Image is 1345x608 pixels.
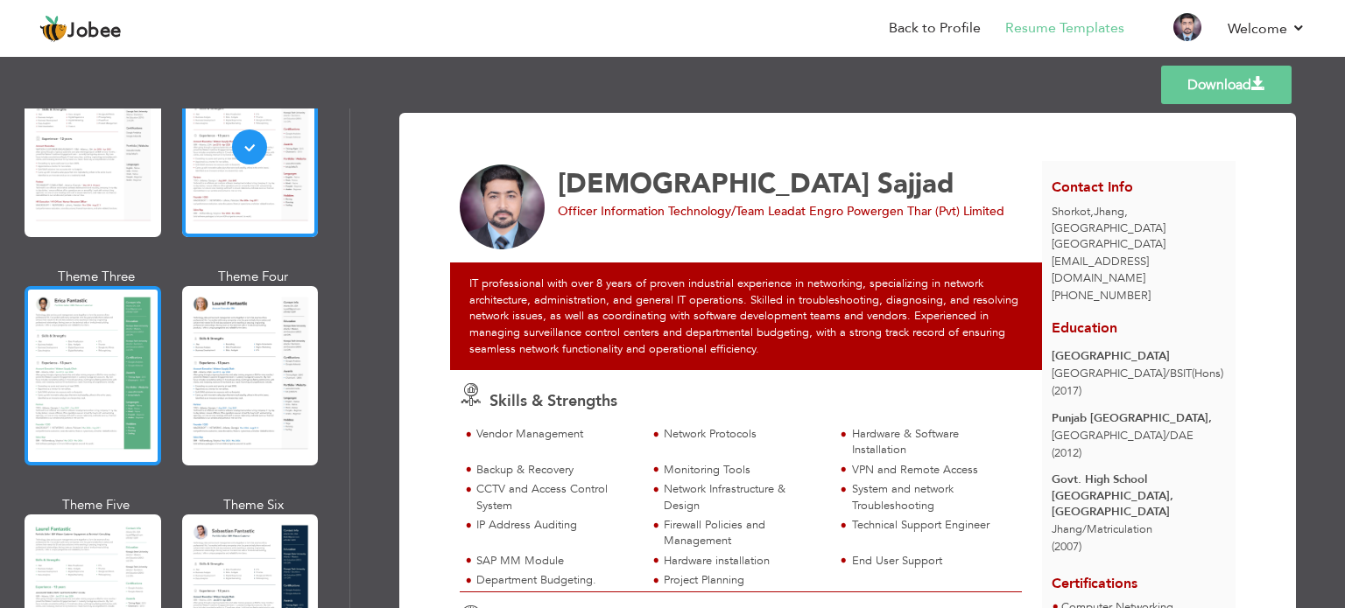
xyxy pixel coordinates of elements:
[186,268,322,286] div: Theme Four
[664,572,824,589] div: Project Planning
[1052,539,1081,555] span: (2007)
[1124,204,1128,220] span: ,
[1052,288,1151,304] span: [PHONE_NUMBER]
[558,203,795,220] span: Officer Information Technology/Team Lead
[476,426,637,443] div: Vendor Management
[664,426,824,443] div: Network Protocols
[1082,521,1087,537] span: /
[1052,472,1226,521] div: Govt. High School [GEOGRAPHIC_DATA], [GEOGRAPHIC_DATA]
[67,22,122,41] span: Jobee
[1173,13,1201,41] img: Profile Img
[877,165,954,202] span: Sajjad
[476,462,637,479] div: Backup & Recovery
[1005,18,1124,38] a: Resume Templates
[664,553,824,570] div: Hardware installation
[28,268,165,286] div: Theme Three
[558,165,870,202] span: [DEMOGRAPHIC_DATA]
[476,572,637,589] div: Department Budgeting.
[1165,366,1170,381] span: /
[476,517,637,534] div: IP Address Auditing
[1052,366,1223,381] span: [GEOGRAPHIC_DATA] BSIT(Hons)
[795,203,1004,220] span: at Engro Powergen Thar (Pvt) Limited
[1042,204,1236,253] div: [GEOGRAPHIC_DATA]
[664,462,824,479] div: Monitoring Tools
[1052,428,1194,444] span: [GEOGRAPHIC_DATA] DAE
[1052,318,1117,338] span: Education
[852,426,1012,458] div: Hardware & Software Installation
[1052,521,1152,537] span: Jhang Matriculation
[664,517,824,549] div: Firewall Policies and Management
[1228,18,1306,39] a: Welcome
[1052,383,1081,399] span: (2017)
[1052,178,1133,197] span: Contact Info
[186,496,322,514] div: Theme Six
[1052,236,1165,252] span: [GEOGRAPHIC_DATA]
[852,517,1012,534] div: Technical Support Engineer
[1052,410,1226,427] div: Punjab [GEOGRAPHIC_DATA],
[39,15,122,43] a: Jobee
[476,553,637,570] div: SAP MM Module
[889,18,981,38] a: Back to Profile
[476,481,637,514] div: CCTV and Access Control System
[1052,254,1149,286] span: [EMAIL_ADDRESS][DOMAIN_NAME]
[28,496,165,514] div: Theme Five
[1161,66,1292,104] a: Download
[469,276,1032,357] p: IT professional with over 8 years of proven industrial experience in networking, specializing in ...
[1052,561,1137,594] span: Certifications
[852,462,1012,479] div: VPN and Remote Access
[1165,428,1170,444] span: /
[664,481,824,514] div: Network Infrastructure & Design
[1052,445,1081,461] span: (2012)
[852,553,1012,570] div: End User Support
[39,15,67,43] img: jobee.io
[1052,348,1226,365] div: [GEOGRAPHIC_DATA]
[1052,204,1124,220] span: Shorkot,Jhang
[489,390,617,412] span: Skills & Strengths
[852,481,1012,514] div: System and network Troubleshooting
[460,164,546,250] img: No image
